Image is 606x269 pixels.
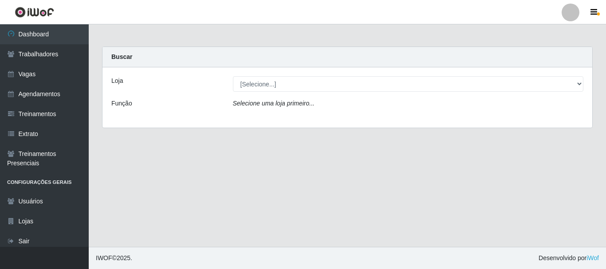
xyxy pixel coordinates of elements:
label: Função [111,99,132,108]
strong: Buscar [111,53,132,60]
span: IWOF [96,254,112,261]
img: CoreUI Logo [15,7,54,18]
i: Selecione uma loja primeiro... [233,100,315,107]
span: Desenvolvido por [539,253,599,263]
span: © 2025 . [96,253,132,263]
a: iWof [586,254,599,261]
label: Loja [111,76,123,86]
